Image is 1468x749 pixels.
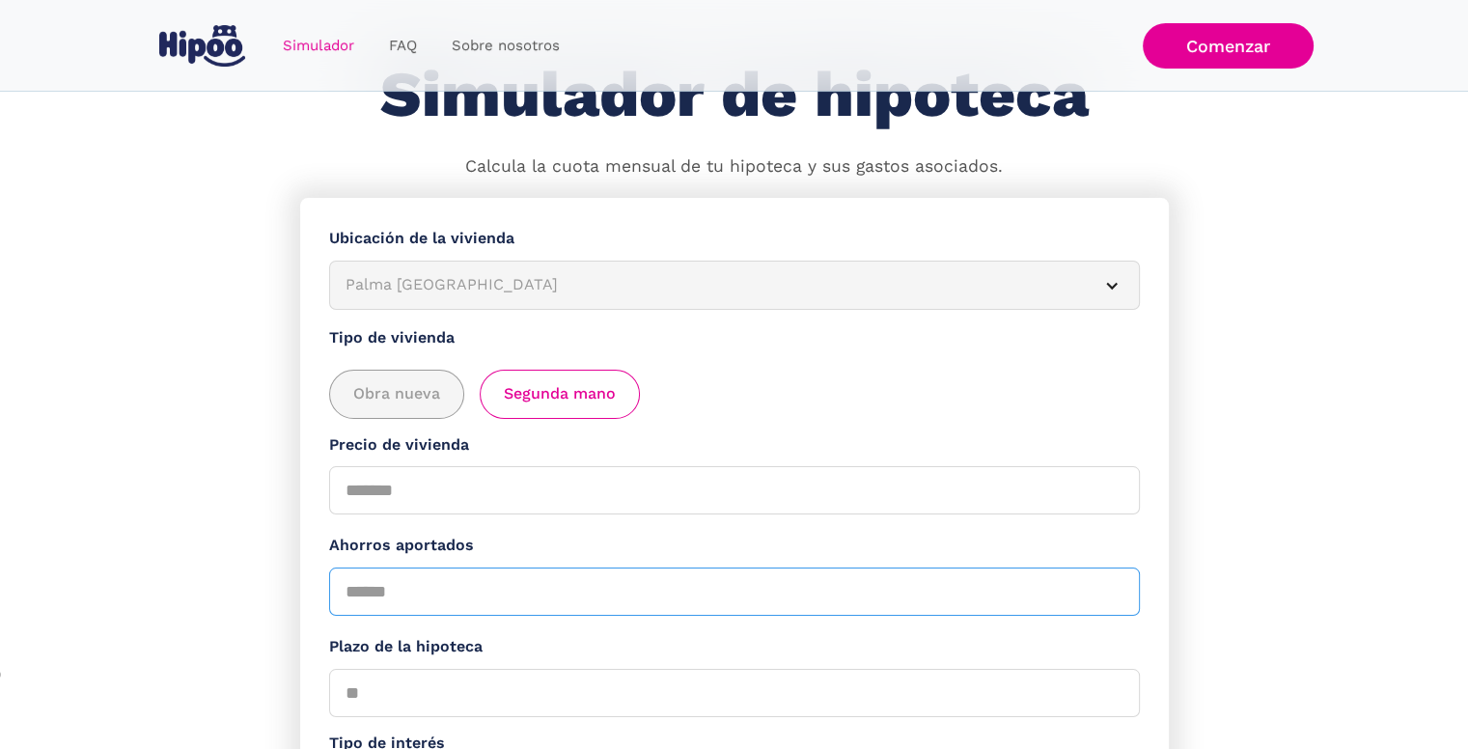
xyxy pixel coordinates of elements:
[155,17,250,74] a: home
[265,27,372,65] a: Simulador
[329,227,1140,251] label: Ubicación de la vivienda
[329,326,1140,350] label: Tipo de vivienda
[329,261,1140,310] article: Palma [GEOGRAPHIC_DATA]
[329,433,1140,458] label: Precio de vivienda
[380,60,1089,130] h1: Simulador de hipoteca
[353,382,440,406] span: Obra nueva
[1143,23,1314,69] a: Comenzar
[346,273,1077,297] div: Palma [GEOGRAPHIC_DATA]
[465,154,1003,180] p: Calcula la cuota mensual de tu hipoteca y sus gastos asociados.
[329,534,1140,558] label: Ahorros aportados
[434,27,577,65] a: Sobre nosotros
[329,370,1140,419] div: add_description_here
[329,635,1140,659] label: Plazo de la hipoteca
[504,382,616,406] span: Segunda mano
[372,27,434,65] a: FAQ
